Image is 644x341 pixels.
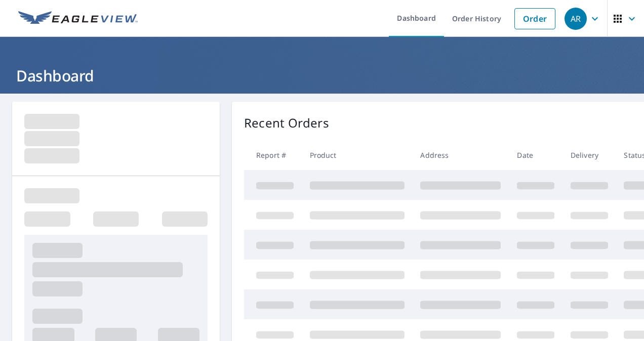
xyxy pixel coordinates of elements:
a: Order [514,8,555,29]
th: Product [302,140,413,170]
img: EV Logo [18,11,138,26]
p: Recent Orders [244,114,329,132]
th: Report # [244,140,302,170]
th: Delivery [562,140,616,170]
h1: Dashboard [12,65,632,86]
div: AR [565,8,587,30]
th: Address [412,140,509,170]
th: Date [509,140,562,170]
